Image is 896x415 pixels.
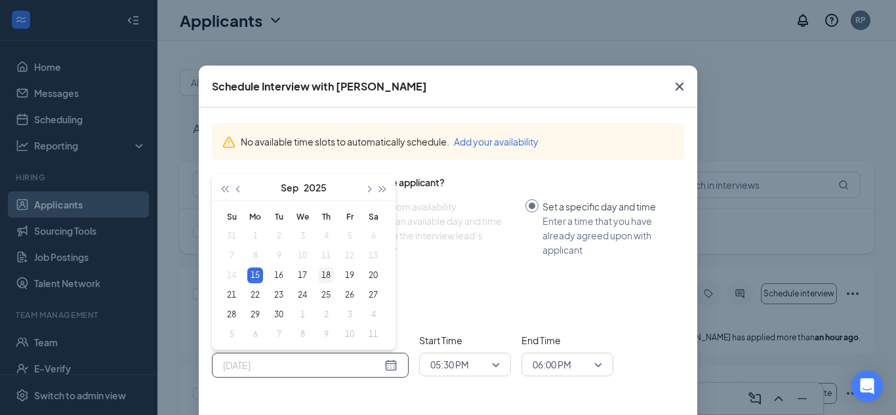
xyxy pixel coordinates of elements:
div: 19 [342,267,357,283]
button: Close [662,66,697,108]
td: 2025-09-29 [243,305,267,325]
div: 30 [271,307,287,323]
div: 26 [342,287,357,303]
td: 2025-10-09 [314,325,338,344]
button: 2025 [304,174,327,201]
th: We [291,207,314,226]
div: 11 [365,326,381,342]
div: 15 [247,267,263,283]
div: No available time slots to automatically schedule. [241,134,674,149]
div: 28 [224,307,239,323]
div: 23 [271,287,287,303]
svg: Cross [672,79,687,94]
th: Th [314,207,338,226]
div: 4 [365,307,381,323]
th: Tu [267,207,291,226]
div: 17 [295,267,310,283]
div: Enter a time that you have already agreed upon with applicant [542,214,674,257]
div: 18 [318,267,334,283]
div: 29 [247,307,263,323]
td: 2025-10-06 [243,325,267,344]
td: 2025-10-08 [291,325,314,344]
td: 2025-10-01 [291,305,314,325]
div: Open Intercom Messenger [851,370,883,402]
td: 2025-09-20 [361,266,385,285]
div: 25 [318,287,334,303]
td: 2025-09-17 [291,266,314,285]
td: 2025-10-07 [267,325,291,344]
th: Mo [243,207,267,226]
td: 2025-09-30 [267,305,291,325]
td: 2025-09-23 [267,285,291,305]
span: 05:30 PM [430,355,469,374]
input: Sep 15, 2025 [223,358,382,372]
span: 06:00 PM [533,355,571,374]
td: 2025-09-19 [338,266,361,285]
td: 2025-10-11 [361,325,385,344]
td: 2025-09-27 [361,285,385,305]
span: Start Time [419,333,511,347]
div: 7 [271,326,287,342]
svg: Warning [222,136,235,149]
td: 2025-09-24 [291,285,314,305]
th: Sa [361,207,385,226]
div: 6 [247,326,263,342]
td: 2025-10-02 [314,305,338,325]
div: Schedule Interview with [PERSON_NAME] [212,79,427,94]
td: 2025-10-10 [338,325,361,344]
div: Select from availability [359,199,515,214]
div: 22 [247,287,263,303]
td: 2025-09-18 [314,266,338,285]
div: 27 [365,287,381,303]
td: 2025-10-05 [220,325,243,344]
td: 2025-09-22 [243,285,267,305]
td: 2025-10-03 [338,305,361,325]
div: 24 [295,287,310,303]
div: Choose an available day and time slot from the interview lead’s calendar [359,214,515,257]
td: 2025-09-28 [220,305,243,325]
td: 2025-09-15 [243,266,267,285]
button: Sep [281,174,298,201]
td: 2025-09-16 [267,266,291,285]
div: 9 [318,326,334,342]
div: 21 [224,287,239,303]
button: Add your availability [454,134,539,149]
div: 5 [224,326,239,342]
td: 2025-09-25 [314,285,338,305]
td: 2025-09-26 [338,285,361,305]
th: Su [220,207,243,226]
div: How do you want to schedule time with the applicant? [212,176,684,189]
th: Fr [338,207,361,226]
div: 8 [295,326,310,342]
td: 2025-09-21 [220,285,243,305]
div: 2 [318,307,334,323]
span: End Time [521,333,613,347]
td: 2025-10-04 [361,305,385,325]
div: 16 [271,267,287,283]
div: 10 [342,326,357,342]
div: 1 [295,307,310,323]
div: Set a specific day and time [542,199,674,214]
div: 20 [365,267,381,283]
div: 3 [342,307,357,323]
